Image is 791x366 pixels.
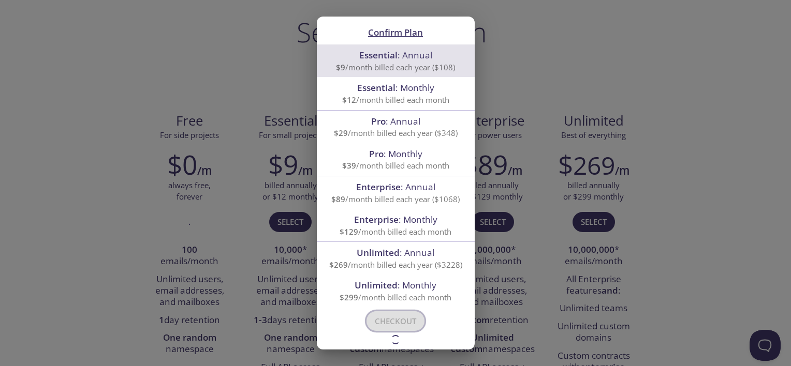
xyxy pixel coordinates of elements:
[340,292,451,302] span: /month billed each month
[317,44,475,77] div: Essential: Annual$9/month billed each year ($108)
[355,279,436,291] span: : Monthly
[317,44,475,307] ul: confirm plan selection
[342,160,449,171] span: /month billed each month
[331,194,460,204] span: /month billed each year ($1068)
[371,115,386,127] span: Pro
[354,213,437,225] span: : Monthly
[371,115,420,127] span: : Annual
[317,143,475,176] div: Pro: Monthly$39/month billed each month
[317,274,475,307] div: Unlimited: Monthly$299/month billed each month
[359,49,398,61] span: Essential
[357,82,395,94] span: Essential
[336,62,345,72] span: $9
[340,226,358,237] span: $129
[342,95,449,105] span: /month billed each month
[354,213,399,225] span: Enterprise
[317,77,475,110] div: Essential: Monthly$12/month billed each month
[317,176,475,209] div: Enterprise: Annual$89/month billed each year ($1068)
[357,82,434,94] span: : Monthly
[334,128,348,138] span: $29
[369,148,384,160] span: Pro
[368,26,423,38] span: Confirm Plan
[342,95,356,105] span: $12
[357,247,400,258] span: Unlimited
[355,279,398,291] span: Unlimited
[334,128,458,138] span: /month billed each year ($348)
[331,194,345,204] span: $89
[329,260,348,270] span: $269
[342,160,356,171] span: $39
[357,247,434,258] span: : Annual
[369,148,422,160] span: : Monthly
[356,181,435,193] span: : Annual
[317,111,475,143] div: Pro: Annual$29/month billed each year ($348)
[317,209,475,241] div: Enterprise: Monthly$129/month billed each month
[340,292,358,302] span: $299
[359,49,432,61] span: : Annual
[340,226,451,237] span: /month billed each month
[356,181,401,193] span: Enterprise
[317,242,475,274] div: Unlimited: Annual$269/month billed each year ($3228)
[336,62,455,72] span: /month billed each year ($108)
[329,260,462,270] span: /month billed each year ($3228)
